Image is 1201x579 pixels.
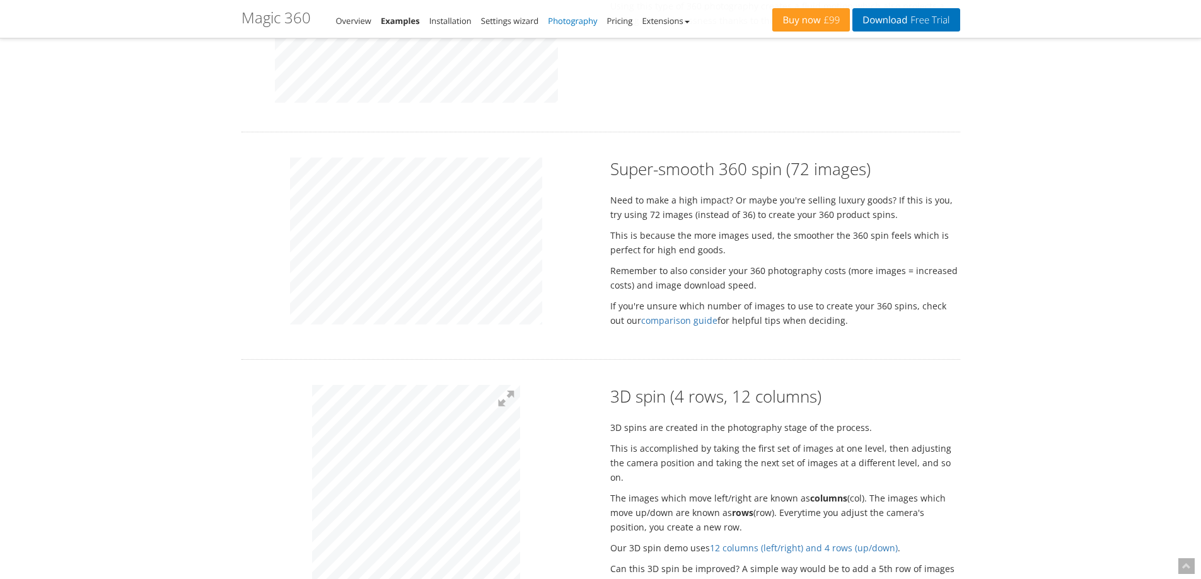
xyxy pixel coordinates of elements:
[821,15,840,25] span: £99
[610,420,960,435] p: 3D spins are created in the photography stage of the process.
[852,8,960,32] a: DownloadFree Trial
[810,492,847,504] strong: columns
[610,193,960,222] p: Need to make a high impact? Or maybe you're selling luxury goods? If this is you, try using 72 im...
[610,385,960,408] h2: 3D spin (4 rows, 12 columns)
[336,15,371,26] a: Overview
[241,9,311,26] h1: Magic 360
[606,15,632,26] a: Pricing
[381,15,420,26] a: Examples
[642,15,689,26] a: Extensions
[429,15,472,26] a: Installation
[610,158,960,180] h2: Super-smooth 360 spin (72 images)
[772,8,850,32] a: Buy now£99
[710,542,898,554] a: 12 columns (left/right) and 4 rows (up/down)
[610,228,960,257] p: This is because the more images used, the smoother the 360 spin feels which is perfect for high e...
[610,491,960,534] p: The images which move left/right are known as (col). The images which move up/down are known as (...
[732,507,753,519] strong: rows
[548,15,597,26] a: Photography
[610,263,960,292] p: Remember to also consider your 360 photography costs (more images = increased costs) and image do...
[481,15,539,26] a: Settings wizard
[610,541,960,555] p: Our 3D spin demo uses .
[907,15,949,25] span: Free Trial
[610,441,960,484] p: This is accomplished by taking the first set of images at one level, then adjusting the camera po...
[610,299,960,328] p: If you're unsure which number of images to use to create your 360 spins, check out our for helpfu...
[641,314,717,326] a: comparison guide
